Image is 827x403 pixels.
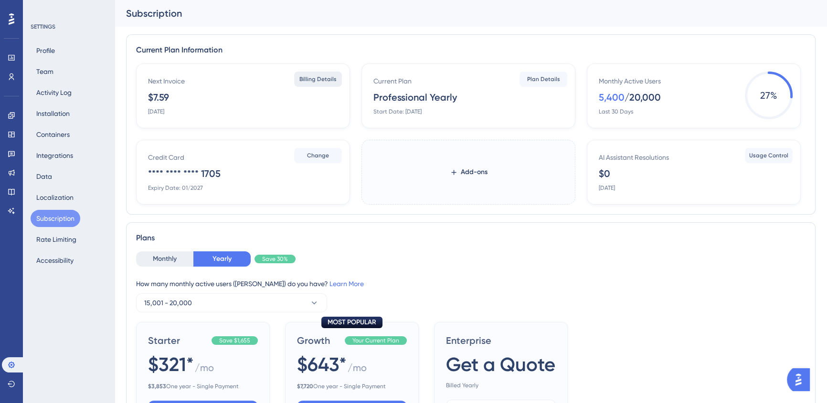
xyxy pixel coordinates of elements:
div: AI Assistant Resolutions [599,152,669,163]
button: Plan Details [520,72,567,87]
span: Change [307,152,329,159]
button: Data [31,168,58,185]
div: 5,400 [599,91,625,104]
span: Enterprise [446,334,556,347]
button: Installation [31,105,75,122]
button: Yearly [193,251,251,267]
span: 15,001 - 20,000 [144,297,192,309]
b: $ 3,853 [148,383,166,390]
span: Billed Yearly [446,382,556,389]
span: Billing Details [299,75,337,83]
span: Your Current Plan [352,337,399,344]
button: Usage Control [745,148,793,163]
span: Save 30% [262,255,288,263]
div: Current Plan [373,75,412,87]
span: / mo [348,361,367,379]
div: $7.59 [148,91,169,104]
button: 15,001 - 20,000 [136,293,327,312]
button: Accessibility [31,252,79,269]
div: Last 30 Days [599,108,633,115]
div: [DATE] [599,184,615,192]
a: Learn More [329,280,364,288]
span: One year - Single Payment [148,382,258,390]
button: Localization [31,189,79,206]
span: Starter [148,334,208,347]
button: Containers [31,126,75,143]
button: Add-ons [435,164,503,181]
div: Start Date: [DATE] [373,108,422,115]
iframe: UserGuiding AI Assistant Launcher [787,365,816,394]
b: $ 7,720 [297,383,313,390]
span: / mo [195,361,214,379]
button: Profile [31,42,61,59]
div: Monthly Active Users [599,75,661,87]
div: MOST POPULAR [321,317,382,328]
div: / 20,000 [625,91,661,104]
div: $0 [599,167,610,180]
span: 27 % [745,72,793,119]
button: Billing Details [294,72,342,87]
div: [DATE] [148,108,164,115]
button: Change [294,148,342,163]
div: Plans [136,232,806,244]
div: Credit Card [148,152,184,163]
button: Subscription [31,210,80,227]
div: Expiry Date: 01/2027 [148,184,203,192]
div: Subscription [126,7,792,20]
button: Rate Limiting [31,231,82,248]
div: How many monthly active users ([PERSON_NAME]) do you have? [136,278,806,289]
button: Monthly [136,251,193,267]
div: SETTINGS [31,23,108,31]
span: $321* [148,351,194,378]
span: Plan Details [527,75,560,83]
span: Save $1,655 [219,337,250,344]
span: Add-ons [461,166,488,178]
button: Integrations [31,147,79,164]
button: Activity Log [31,84,77,101]
span: $643* [297,351,347,378]
div: Next Invoice [148,75,185,87]
span: One year - Single Payment [297,382,407,390]
span: Growth [297,334,341,347]
div: Professional Yearly [373,91,457,104]
span: Usage Control [749,152,788,159]
div: Current Plan Information [136,44,806,56]
span: Get a Quote [446,351,555,378]
button: Team [31,63,59,80]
